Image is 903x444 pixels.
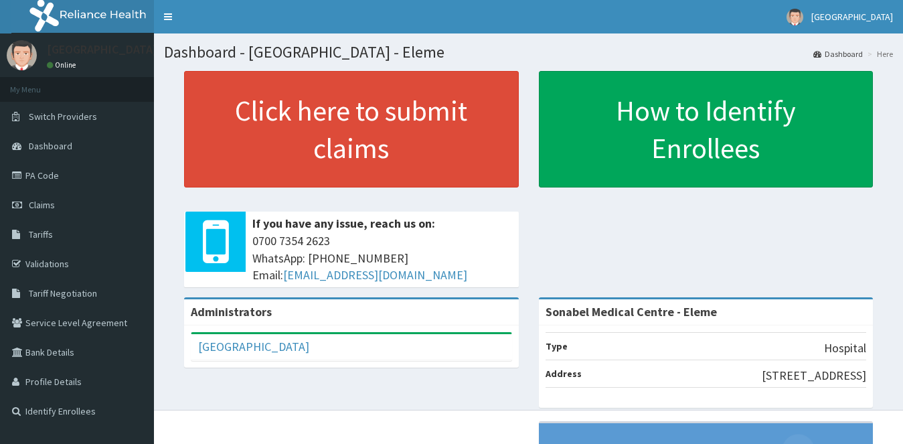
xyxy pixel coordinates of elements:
[864,48,893,60] li: Here
[7,40,37,70] img: User Image
[47,60,79,70] a: Online
[813,48,863,60] a: Dashboard
[252,216,435,231] b: If you have any issue, reach us on:
[29,228,53,240] span: Tariffs
[546,340,568,352] b: Type
[198,339,309,354] a: [GEOGRAPHIC_DATA]
[29,110,97,123] span: Switch Providers
[824,340,866,357] p: Hospital
[191,304,272,319] b: Administrators
[47,44,157,56] p: [GEOGRAPHIC_DATA]
[29,287,97,299] span: Tariff Negotiation
[546,304,717,319] strong: Sonabel Medical Centre - Eleme
[283,267,467,283] a: [EMAIL_ADDRESS][DOMAIN_NAME]
[762,367,866,384] p: [STREET_ADDRESS]
[252,232,512,284] span: 0700 7354 2623 WhatsApp: [PHONE_NUMBER] Email:
[811,11,893,23] span: [GEOGRAPHIC_DATA]
[29,199,55,211] span: Claims
[546,368,582,380] b: Address
[164,44,893,61] h1: Dashboard - [GEOGRAPHIC_DATA] - Eleme
[184,71,519,188] a: Click here to submit claims
[539,71,874,188] a: How to Identify Enrollees
[787,9,803,25] img: User Image
[29,140,72,152] span: Dashboard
